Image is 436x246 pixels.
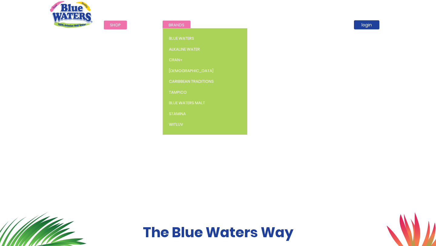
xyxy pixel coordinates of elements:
[169,89,187,95] span: Tampico
[169,57,183,63] span: Cran+
[169,111,186,117] span: Stamina
[169,46,200,52] span: Alkaline Water
[169,22,184,28] span: Brands
[227,21,250,29] a: News
[169,100,205,106] span: Blue Waters Malt
[50,1,92,28] a: store logo
[110,22,121,28] span: Shop
[354,20,379,29] a: login
[195,21,227,29] a: about us
[50,224,386,241] h2: The Blue Waters Way
[311,1,371,7] p: [PHONE_NUMBER]
[311,1,332,7] span: Call Now :
[169,35,194,41] span: Blue Waters
[250,21,279,29] a: careers
[136,22,154,28] span: Services
[279,21,309,29] a: support
[169,78,214,84] span: Caribbean Traditions
[169,121,183,127] span: WitLuv
[169,68,213,74] span: [DEMOGRAPHIC_DATA]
